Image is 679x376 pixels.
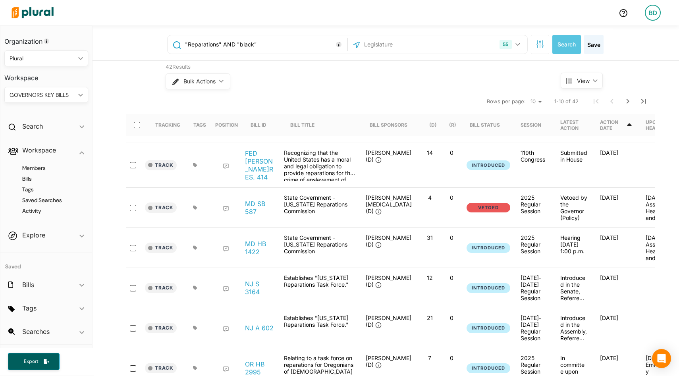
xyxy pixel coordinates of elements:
div: Bill Status [470,114,507,136]
button: Track [145,363,177,373]
input: Enter keywords, bill # or legislator name [184,37,345,52]
div: Bill Title [290,114,322,136]
div: 42 Results [166,63,531,71]
input: Legislature [363,37,448,52]
div: Bill ID [251,122,266,128]
div: Action Date [600,119,626,131]
p: 12 [422,274,438,281]
div: BD [645,5,661,21]
div: Tracking [155,122,180,128]
div: Open Intercom Messenger [652,349,671,368]
p: 0 [444,355,459,361]
p: [DATE] - Assembly Health and Government Operations Committee [646,194,673,221]
div: Add Position Statement [223,163,229,170]
div: Session [521,122,541,128]
div: Plural [10,54,75,63]
div: Introduced in the Assembly, Referred to Assembly State and Local Government Committee [554,314,594,341]
div: Tooltip anchor [335,41,342,48]
span: [PERSON_NAME] (D) [366,149,411,163]
h2: Tags [22,304,37,312]
div: Tracking [155,114,180,136]
div: Bill Status [470,122,500,128]
span: [PERSON_NAME] (D) [366,274,411,288]
h4: Members [12,164,84,172]
a: MD SB 587 [245,200,275,216]
button: First Page [588,93,604,109]
p: [DATE] - Assembly Health and Government Operations Committee [646,234,673,261]
div: [DATE] [594,234,639,261]
button: Track [145,243,177,253]
p: 4 [422,194,438,201]
button: Introduced [467,323,510,333]
button: Next Page [620,93,636,109]
div: Bill Title [290,122,314,128]
div: Action Date [600,114,633,136]
button: Introduced [467,243,510,253]
span: [PERSON_NAME] (D) [366,234,411,248]
p: 31 [422,234,438,241]
p: 21 [422,314,438,321]
div: State Government - [US_STATE] Reparations Commission [280,234,359,261]
div: Tooltip anchor [43,38,50,45]
div: Add Position Statement [223,206,229,212]
a: Tags [12,186,84,193]
div: Add tags [193,163,197,168]
div: Add tags [193,285,197,290]
div: [DATE] [594,194,639,221]
div: [DATE] [594,274,639,301]
button: Introduced [467,283,510,293]
div: Establishes "[US_STATE] Reparations Task Force." [280,314,359,341]
div: Add tags [193,326,197,330]
p: 0 [444,234,459,241]
button: Track [145,323,177,333]
span: 1-10 of 42 [554,98,579,106]
span: [PERSON_NAME][MEDICAL_DATA] (D) [366,194,412,214]
div: Session [521,114,548,136]
div: Add Position Statement [223,366,229,372]
p: 14 [422,149,438,156]
button: Last Page [636,93,652,109]
h2: Bills [22,280,34,289]
div: [DATE]-[DATE] Regular Session [521,314,548,341]
div: 2025 Regular Session [521,194,548,214]
a: NJ A 602 [245,324,274,332]
a: Activity [12,207,84,215]
input: select-row-state-md-2025-sb587 [130,205,136,211]
div: Bill Sponsors [370,114,407,136]
p: 0 [444,274,459,281]
span: [PERSON_NAME] (D) [366,355,411,368]
div: 2025 Regular Session [521,355,548,375]
p: 7 [422,355,438,361]
button: Track [145,202,177,213]
div: Position [215,114,238,136]
div: Add Position Statement [223,286,229,292]
span: Bulk Actions [183,79,216,84]
div: [DATE] [594,149,639,181]
h2: Workspace [22,146,56,154]
a: OR HB 2995 [245,360,275,376]
h4: Saved [0,253,92,272]
div: [DATE] [594,314,639,341]
button: Track [145,283,177,293]
button: Track [145,160,177,170]
div: Latest Action [560,119,587,131]
input: select-row-state-or-2025r1-hb2995 [130,365,136,372]
div: Bill Sponsors [370,122,407,128]
button: Introduced [467,160,510,170]
div: (R) [449,122,456,128]
h2: Explore [22,231,45,239]
a: MD HB 1422 [245,240,275,256]
button: Previous Page [604,93,620,109]
p: 0 [444,194,459,201]
div: Establishes "[US_STATE] Reparations Task Force." [280,274,359,301]
div: Bill ID [251,114,274,136]
a: Bills [12,175,84,183]
div: Add tags [193,366,197,370]
a: Saved Searches [12,197,84,204]
div: (R) [449,114,456,136]
div: Vetoed by the Governor (Policy) [554,194,594,221]
button: 55 [496,37,525,52]
div: State Government - [US_STATE] Reparations Commission [280,194,359,221]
